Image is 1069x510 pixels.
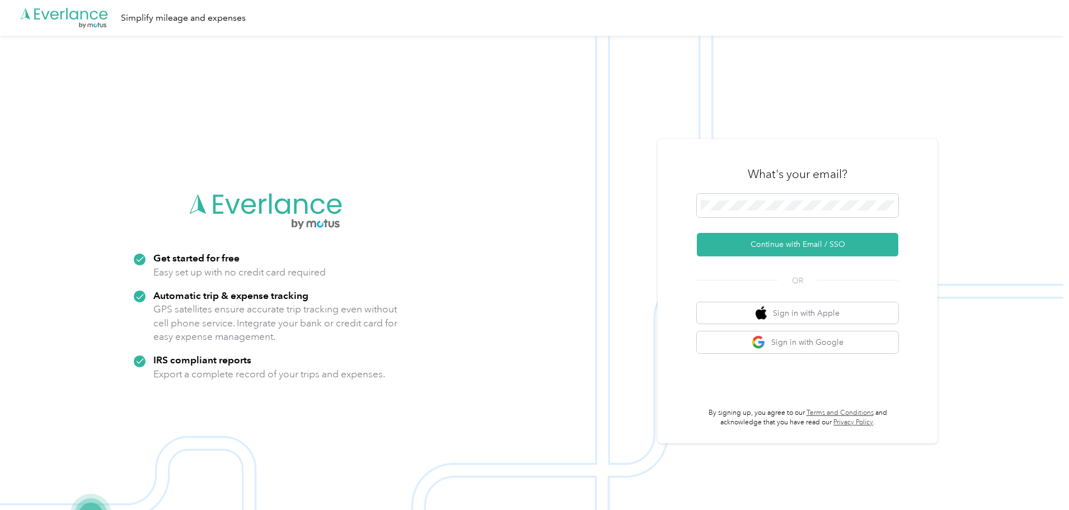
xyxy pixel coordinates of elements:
[748,166,847,182] h3: What's your email?
[697,331,898,353] button: google logoSign in with Google
[153,265,326,279] p: Easy set up with no credit card required
[121,11,246,25] div: Simplify mileage and expenses
[778,275,817,287] span: OR
[807,409,874,417] a: Terms and Conditions
[697,233,898,256] button: Continue with Email / SSO
[756,306,767,320] img: apple logo
[833,418,873,427] a: Privacy Policy
[153,302,398,344] p: GPS satellites ensure accurate trip tracking even without cell phone service. Integrate your bank...
[697,302,898,324] button: apple logoSign in with Apple
[153,367,385,381] p: Export a complete record of your trips and expenses.
[697,408,898,428] p: By signing up, you agree to our and acknowledge that you have read our .
[752,335,766,349] img: google logo
[153,289,308,301] strong: Automatic trip & expense tracking
[153,252,240,264] strong: Get started for free
[153,354,251,366] strong: IRS compliant reports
